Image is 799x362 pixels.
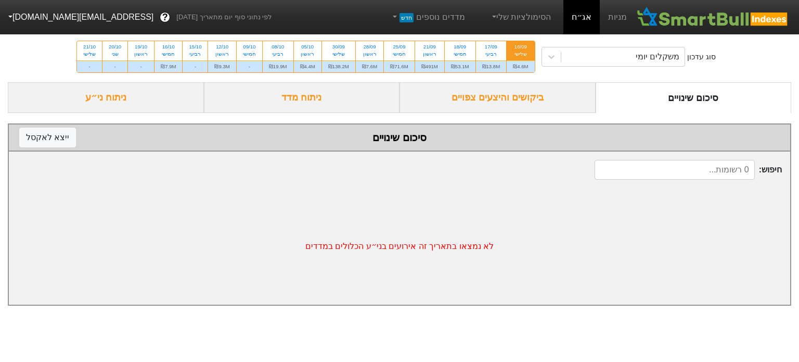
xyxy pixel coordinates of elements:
div: ₪138.2M [322,60,355,72]
div: שלישי [83,51,96,58]
div: - [237,60,262,72]
div: ₪13.8M [476,60,507,72]
div: 16/09 [513,43,528,51]
div: ראשון [300,51,315,58]
div: - [183,60,208,72]
div: ראשון [421,51,438,58]
div: - [128,60,154,72]
a: מדדים נוספיםחדש [386,7,469,28]
div: 12/10 [214,43,229,51]
div: רביעי [482,51,500,58]
div: חמישי [243,51,256,58]
div: רביעי [189,51,201,58]
div: - [77,60,102,72]
div: 21/10 [83,43,96,51]
div: חמישי [390,51,408,58]
div: שני [109,51,121,58]
div: משקלים יומי [636,51,679,63]
div: ₪7.9M [154,60,182,72]
div: ₪4.6M [507,60,534,72]
span: חדש [399,13,414,22]
div: סיכום שינויים [19,130,780,145]
div: שלישי [513,51,528,58]
div: ₪7.6M [356,60,383,72]
div: 25/09 [390,43,408,51]
input: 0 רשומות... [595,160,754,180]
div: ניתוח מדד [204,82,400,113]
div: ביקושים והיצעים צפויים [399,82,596,113]
div: ₪4.4M [294,60,321,72]
div: 18/09 [451,43,469,51]
div: 20/10 [109,43,121,51]
div: - [102,60,127,72]
div: 09/10 [243,43,256,51]
div: ראשון [214,51,229,58]
div: 15/10 [189,43,201,51]
div: ₪9.3M [208,60,236,72]
div: רביעי [269,51,287,58]
div: ₪53.1M [445,60,475,72]
div: 05/10 [300,43,315,51]
div: ראשון [362,51,377,58]
div: ₪71.6M [384,60,415,72]
span: לפי נתוני סוף יום מתאריך [DATE] [176,12,272,22]
div: 30/09 [328,43,349,51]
div: 28/09 [362,43,377,51]
div: 17/09 [482,43,500,51]
div: לא נמצאו בתאריך זה אירועים בני״ע הכלולים במדדים [9,188,790,305]
span: ? [162,10,168,24]
div: ₪491M [415,60,444,72]
span: חיפוש : [595,160,782,180]
div: חמישי [451,51,469,58]
div: סיכום שינויים [596,82,792,113]
div: 16/10 [161,43,176,51]
div: ניתוח ני״ע [8,82,204,113]
div: 19/10 [134,43,148,51]
div: סוג עדכון [687,52,716,63]
div: ₪19.9M [263,60,293,72]
div: 21/09 [421,43,438,51]
img: SmartBull [635,7,791,28]
div: ראשון [134,51,148,58]
div: חמישי [161,51,176,58]
div: 08/10 [269,43,287,51]
a: הסימולציות שלי [486,7,556,28]
button: ייצא לאקסל [19,128,76,147]
div: שלישי [328,51,349,58]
